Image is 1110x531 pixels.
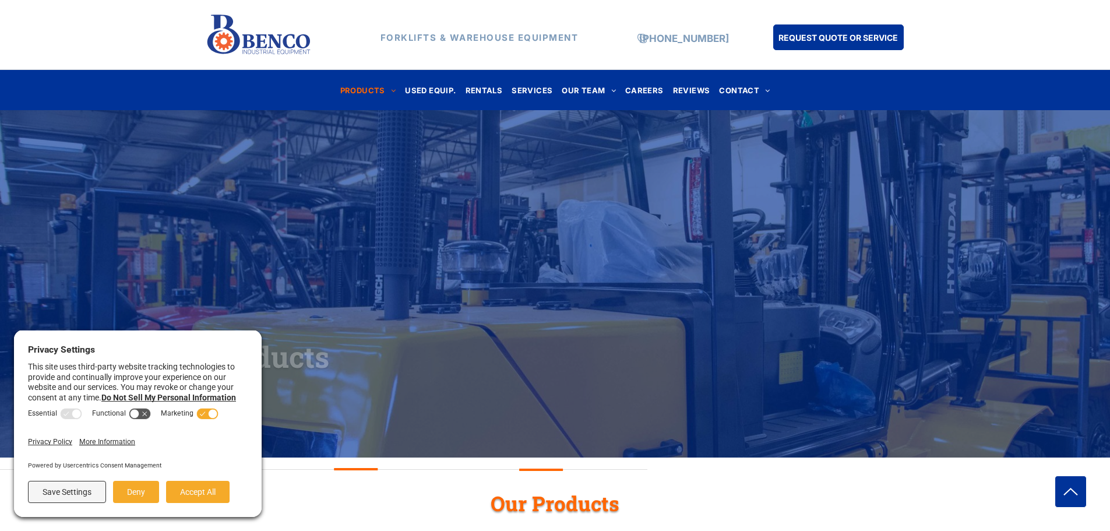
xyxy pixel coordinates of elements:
a: CONTACT [714,82,774,98]
a: OUR TEAM [557,82,621,98]
a: RENTALS [461,82,508,98]
span: Our Products [491,490,619,516]
span: Products [206,337,329,376]
a: USED EQUIP. [400,82,460,98]
a: REVIEWS [668,82,715,98]
a: CAREERS [621,82,668,98]
span: REQUEST QUOTE OR SERVICE [778,27,898,48]
a: [PHONE_NUMBER] [639,33,729,44]
a: REQUEST QUOTE OR SERVICE [773,24,904,50]
a: SERVICES [507,82,557,98]
a: PRODUCTS [336,82,401,98]
strong: FORKLIFTS & WAREHOUSE EQUIPMENT [380,32,579,43]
